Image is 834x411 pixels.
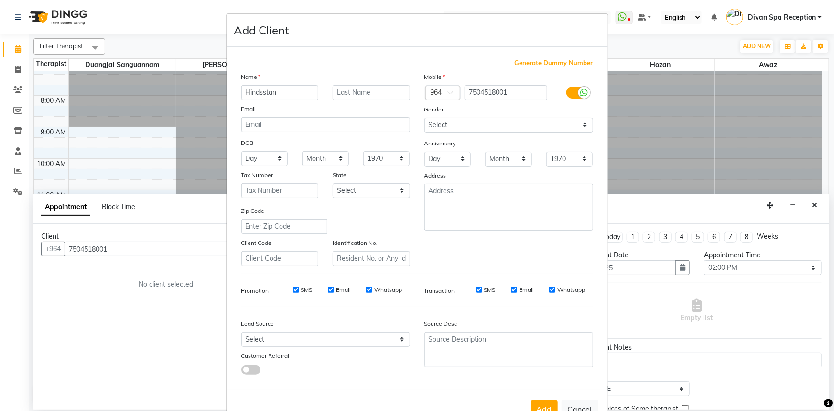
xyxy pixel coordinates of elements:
[336,286,351,294] label: Email
[465,85,547,100] input: Mobile
[241,105,256,113] label: Email
[333,85,410,100] input: Last Name
[424,139,456,148] label: Anniversary
[515,58,593,68] span: Generate Dummy Number
[333,251,410,266] input: Resident No. or Any Id
[241,139,254,147] label: DOB
[519,286,534,294] label: Email
[241,117,410,132] input: Email
[557,286,585,294] label: Whatsapp
[241,207,265,215] label: Zip Code
[333,239,378,247] label: Identification No.
[241,239,272,247] label: Client Code
[424,320,457,328] label: Source Desc
[241,352,290,360] label: Customer Referral
[241,320,274,328] label: Lead Source
[424,105,444,114] label: Gender
[374,286,402,294] label: Whatsapp
[241,219,327,234] input: Enter Zip Code
[301,286,313,294] label: SMS
[241,183,319,198] input: Tax Number
[241,85,319,100] input: First Name
[424,73,445,81] label: Mobile
[234,22,289,39] h4: Add Client
[333,171,347,179] label: State
[241,171,273,179] label: Tax Number
[241,73,261,81] label: Name
[424,171,446,180] label: Address
[241,251,319,266] input: Client Code
[241,287,269,295] label: Promotion
[424,287,455,295] label: Transaction
[484,286,496,294] label: SMS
